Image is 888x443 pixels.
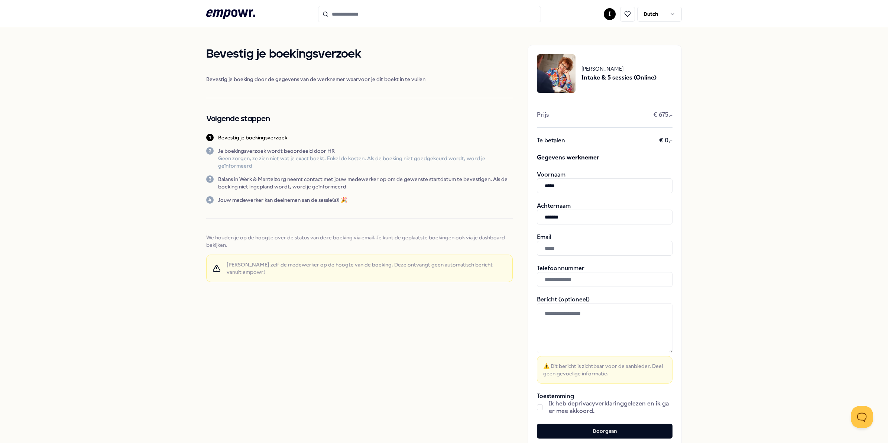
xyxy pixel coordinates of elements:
span: € 0,- [659,137,673,144]
p: Balans in Werk & Mantelzorg neemt contact met jouw medewerker op om de gewenste startdatum te bev... [218,175,513,190]
div: Voornaam [537,171,673,193]
div: Achternaam [537,202,673,224]
div: Toestemming [537,392,673,415]
p: Je boekingsverzoek wordt beoordeeld door HR [218,147,513,155]
p: Jouw medewerker kan deelnemen aan de sessie(s)! 🎉 [218,196,347,204]
span: Intake & 5 sessies (Online) [581,73,657,83]
span: [PERSON_NAME] [581,65,657,73]
span: Gegevens werknemer [537,153,673,162]
span: € 675,- [653,111,673,119]
div: 2 [206,147,214,155]
div: Telefoonnummer [537,265,673,287]
h2: Volgende stappen [206,113,513,125]
div: 1 [206,134,214,141]
p: Bevestig je boekingsverzoek [218,134,287,141]
h1: Bevestig je boekingsverzoek [206,45,513,64]
div: 3 [206,175,214,183]
span: We houden je op de hoogte over de status van deze boeking via email. Je kunt de geplaatste boekin... [206,234,513,249]
button: I [604,8,616,20]
span: [PERSON_NAME] zelf de medewerker op de hoogte van de boeking. Deze ontvangt geen automatisch beri... [227,261,506,276]
span: ⚠️ Dit bericht is zichtbaar voor de aanbieder. Deel geen gevoelige informatie. [543,362,666,377]
img: package image [537,54,576,93]
span: Ik heb de gelezen en ik ga er mee akkoord. [549,400,673,415]
span: Te betalen [537,137,565,144]
a: privacyverklaring [575,400,624,407]
iframe: Help Scout Beacon - Open [851,406,873,428]
div: Email [537,233,673,256]
div: Bericht (optioneel) [537,296,673,384]
div: 4 [206,196,214,204]
p: Geen zorgen, ze zien niet wat je exact boekt. Enkel de kosten. Als de boeking niet goedgekeurd wo... [218,155,513,169]
input: Search for products, categories or subcategories [318,6,541,22]
button: Doorgaan [537,424,673,439]
span: Bevestig je boeking door de gegevens van de werknemer waarvoor je dit boekt in te vullen [206,75,513,83]
span: Prijs [537,111,549,119]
